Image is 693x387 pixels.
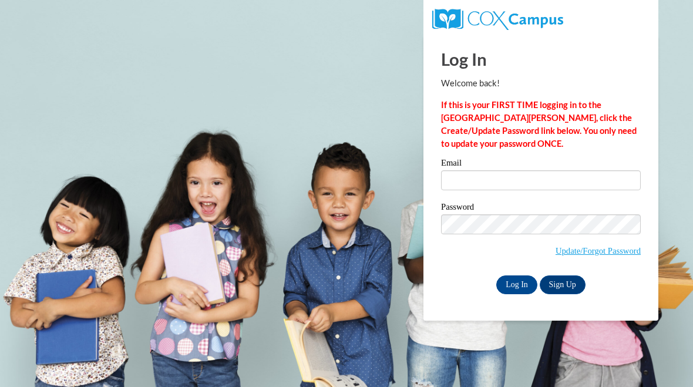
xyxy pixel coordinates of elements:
[441,100,637,149] strong: If this is your FIRST TIME logging in to the [GEOGRAPHIC_DATA][PERSON_NAME], click the Create/Upd...
[441,159,641,170] label: Email
[441,47,641,71] h1: Log In
[441,77,641,90] p: Welcome back!
[432,14,563,23] a: COX Campus
[556,246,641,255] a: Update/Forgot Password
[540,275,586,294] a: Sign Up
[432,9,563,30] img: COX Campus
[441,203,641,214] label: Password
[496,275,537,294] input: Log In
